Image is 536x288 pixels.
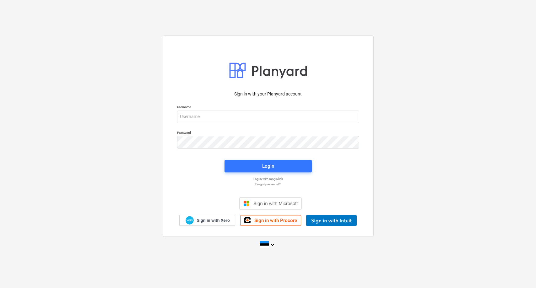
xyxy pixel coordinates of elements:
[269,241,276,248] i: keyboard_arrow_down
[225,160,312,172] button: Login
[186,216,194,225] img: Xero logo
[240,215,301,226] a: Sign in with Procore
[197,218,230,223] span: Sign in with Xero
[179,215,235,226] a: Sign in with Xero
[243,200,250,207] img: Microsoft logo
[262,162,274,170] div: Login
[177,131,359,136] p: Password
[174,182,362,186] a: Forgot password?
[177,91,359,97] p: Sign in with your Planyard account
[174,177,362,181] a: Log in with magic link
[177,111,359,123] input: Username
[253,201,298,206] span: Sign in with Microsoft
[177,105,359,110] p: Username
[254,218,297,223] span: Sign in with Procore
